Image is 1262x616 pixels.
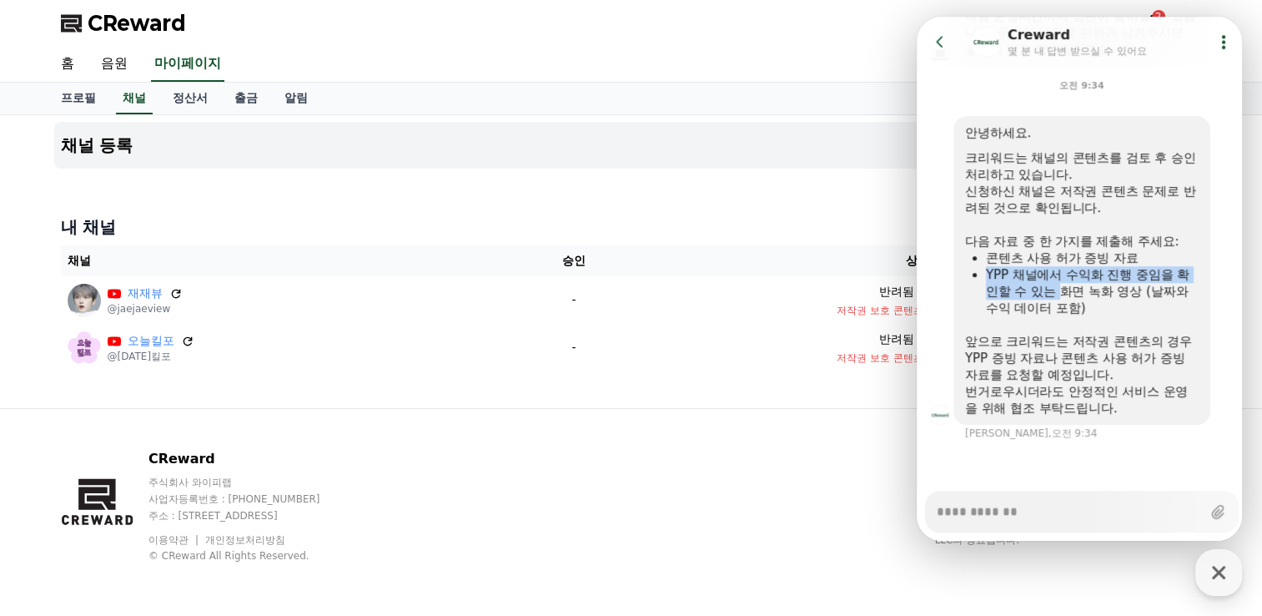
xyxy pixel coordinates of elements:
th: 채널 [61,245,515,276]
p: 반려됨 [879,283,914,300]
a: 채널 [116,83,153,114]
img: 재재뷰 [68,284,101,317]
h4: 내 채널 [61,215,1202,239]
p: 반려됨 [879,331,914,348]
p: @[DATE]킬포 [108,350,194,363]
a: 재재뷰 [128,285,163,302]
iframe: Channel chat [917,17,1242,541]
p: 저작권 보호 콘텐츠 (YPP 인증 필요) [640,351,1194,365]
p: 저작권 보호 콘텐츠 (YPP 인증 필요) [640,304,1194,317]
a: 개인정보처리방침 [205,534,285,546]
p: 주식회사 와이피랩 [148,476,352,489]
p: - [521,339,627,356]
p: 주소 : [STREET_ADDRESS] [148,509,352,523]
a: 프로필 [48,83,109,114]
p: 사업자등록번호 : [PHONE_NUMBER] [148,492,352,506]
a: 음원 [88,47,141,82]
a: 정산서 [159,83,221,114]
a: 오늘킬포 [128,332,174,350]
button: 채널 등록 [54,122,1209,169]
p: © CReward All Rights Reserved. [148,549,352,563]
a: 알림 [271,83,321,114]
a: 이용약관 [148,534,201,546]
th: 상태 [633,245,1201,276]
a: 출금 [221,83,271,114]
a: 마이페이지 [151,47,224,82]
a: 2 [1142,13,1162,33]
div: 2 [1152,10,1165,23]
a: 홈 [48,47,88,82]
a: CReward [61,10,186,37]
th: 승인 [515,245,634,276]
p: CReward [148,449,352,469]
h4: 채널 등록 [61,136,133,154]
img: 오늘킬포 [68,331,101,365]
p: - [521,291,627,309]
p: @jaejaeview [108,302,183,316]
span: CReward [88,10,186,37]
